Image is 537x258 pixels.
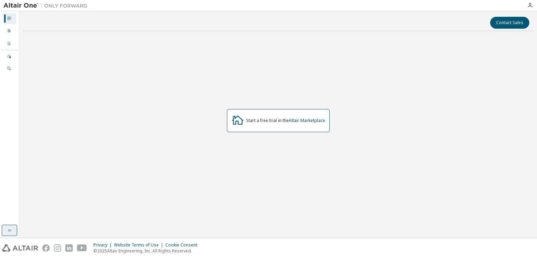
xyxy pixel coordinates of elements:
p: © 2025 Altair Engineering, Inc. All Rights Reserved. [93,248,201,254]
img: facebook.svg [42,244,50,252]
div: Cookie Consent [165,242,201,248]
img: altair_logo.svg [2,244,38,252]
div: Dashboard [3,13,16,24]
div: User Profile [3,26,16,37]
div: Managed [3,51,16,62]
div: Company Profile [3,38,16,49]
img: youtube.svg [77,244,87,252]
a: Altair Marketplace [289,117,325,123]
div: Privacy [93,242,114,248]
img: Altair One [3,2,91,9]
img: instagram.svg [54,244,61,252]
img: linkedin.svg [65,244,73,252]
div: Start a free trial in the [246,118,325,123]
div: On Prem [3,63,16,74]
button: Contact Sales [490,17,529,29]
div: Website Terms of Use [114,242,165,248]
